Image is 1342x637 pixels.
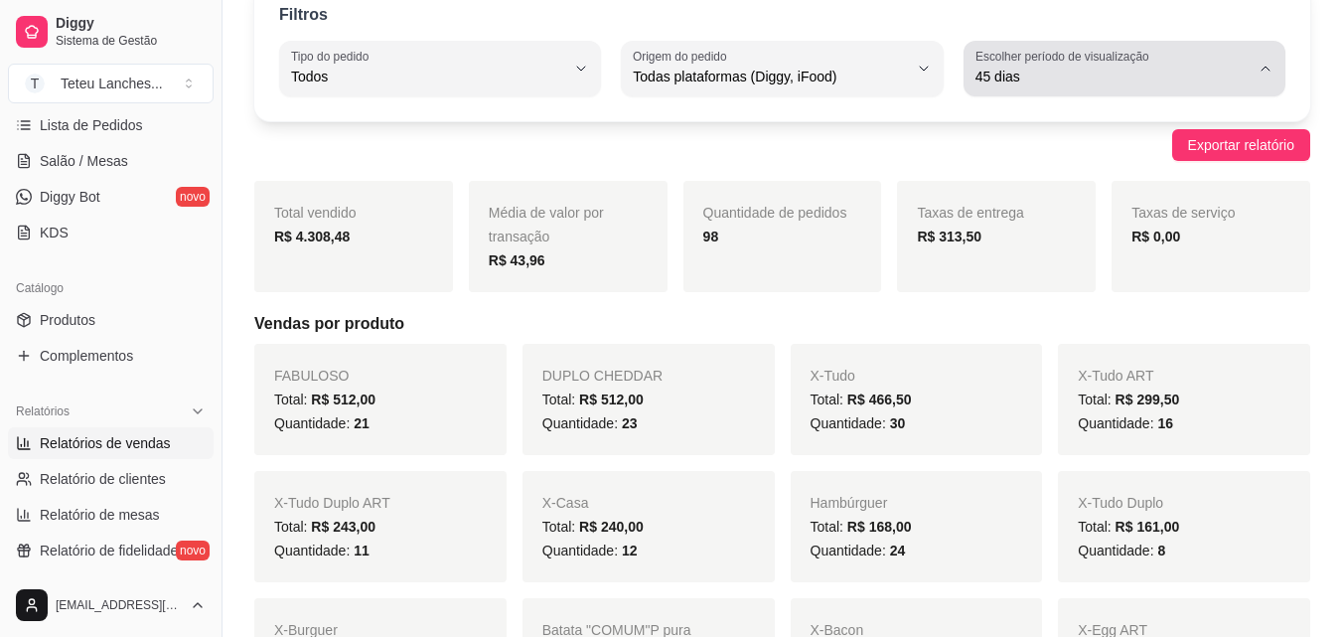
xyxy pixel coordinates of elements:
span: 21 [354,415,370,431]
span: Quantidade: [542,543,638,558]
button: Select a team [8,64,214,103]
label: Escolher período de visualização [975,48,1155,65]
span: Diggy [56,15,206,33]
span: R$ 243,00 [311,519,375,535]
span: Relatório de fidelidade [40,541,178,560]
span: 11 [354,543,370,558]
span: [EMAIL_ADDRESS][DOMAIN_NAME] [56,597,182,613]
span: T [25,74,45,93]
span: Taxas de entrega [917,205,1023,221]
span: 24 [890,543,906,558]
span: Média de valor por transação [489,205,604,244]
span: X-Tudo ART [1078,368,1153,384]
span: Hambúrguer [811,495,888,511]
span: Todos [291,67,565,86]
span: Total: [542,392,644,407]
span: X-Tudo Duplo [1078,495,1163,511]
span: Total vendido [274,205,357,221]
span: KDS [40,223,69,242]
span: 16 [1157,415,1173,431]
span: Produtos [40,310,95,330]
span: Quantidade: [811,415,906,431]
span: Quantidade: [274,543,370,558]
span: X-Tudo Duplo ART [274,495,390,511]
label: Tipo do pedido [291,48,375,65]
span: Total: [1078,519,1179,535]
label: Origem do pedido [633,48,733,65]
strong: R$ 4.308,48 [274,229,350,244]
span: Quantidade: [1078,543,1165,558]
span: Total: [274,392,375,407]
span: DUPLO CHEDDAR [542,368,663,384]
span: Salão / Mesas [40,151,128,171]
span: 12 [622,543,638,558]
span: 23 [622,415,638,431]
span: Quantidade: [811,543,906,558]
span: 30 [890,415,906,431]
span: X-Tudo [811,368,855,384]
span: Total: [542,519,644,535]
span: Total: [274,519,375,535]
span: Total: [1078,392,1179,407]
span: Complementos [40,346,133,366]
span: Quantidade: [274,415,370,431]
span: Quantidade: [542,415,638,431]
span: Relatório de clientes [40,469,166,489]
span: Relatório de mesas [40,505,160,525]
strong: 98 [703,229,719,244]
span: X-Casa [542,495,589,511]
span: R$ 512,00 [579,392,644,407]
span: R$ 168,00 [847,519,912,535]
span: Lista de Pedidos [40,115,143,135]
span: FABULOSO [274,368,349,384]
span: 45 dias [975,67,1250,86]
div: Teteu Lanches ... [61,74,163,93]
span: Total: [811,392,912,407]
div: Catálogo [8,272,214,304]
strong: R$ 43,96 [489,252,545,268]
span: 8 [1157,543,1165,558]
span: Relatórios de vendas [40,433,171,453]
span: R$ 299,50 [1116,392,1180,407]
span: Sistema de Gestão [56,33,206,49]
span: Relatórios [16,403,70,419]
h5: Vendas por produto [254,312,1310,336]
span: R$ 161,00 [1116,519,1180,535]
span: Diggy Bot [40,187,100,207]
span: R$ 466,50 [847,392,912,407]
span: Todas plataformas (Diggy, iFood) [633,67,907,86]
span: R$ 512,00 [311,392,375,407]
strong: R$ 313,50 [917,229,981,244]
span: Quantidade: [1078,415,1173,431]
span: Total: [811,519,912,535]
p: Filtros [279,3,328,27]
span: Quantidade de pedidos [703,205,847,221]
span: R$ 240,00 [579,519,644,535]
